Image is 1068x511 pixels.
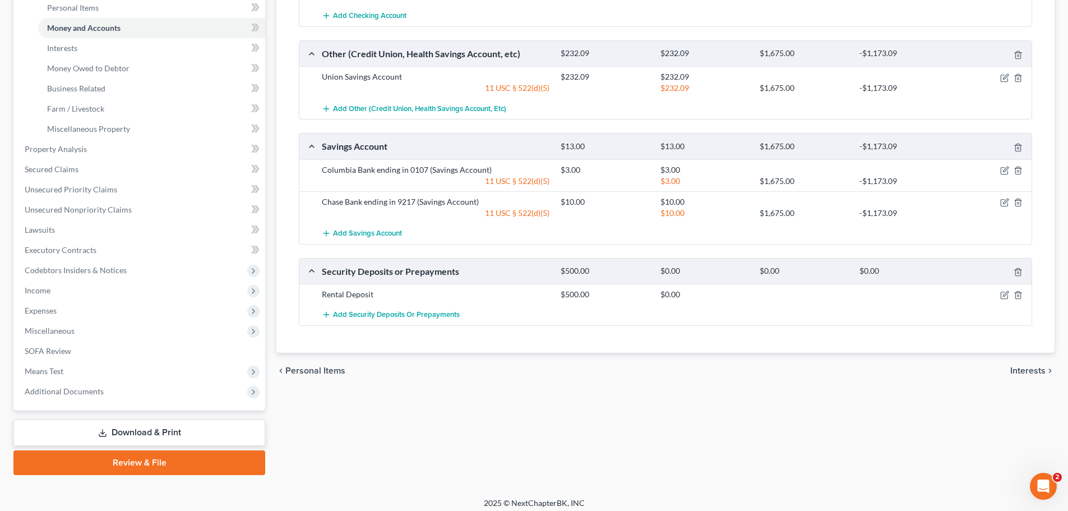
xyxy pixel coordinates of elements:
[16,200,265,220] a: Unsecured Nonpriority Claims
[316,196,555,208] div: Chase Bank ending in 9217 (Savings Account)
[38,38,265,58] a: Interests
[47,23,121,33] span: Money and Accounts
[333,12,406,21] span: Add Checking Account
[16,220,265,240] a: Lawsuits
[316,71,555,82] div: Union Savings Account
[322,223,402,244] button: Add Savings Account
[316,265,555,277] div: Security Deposits or Prepayments
[555,48,654,59] div: $232.09
[316,82,555,94] div: 11 USC § 522(d)(5)
[25,386,104,396] span: Additional Documents
[16,179,265,200] a: Unsecured Priority Claims
[854,176,953,187] div: -$1,173.09
[25,306,57,315] span: Expenses
[555,289,654,300] div: $500.00
[1046,366,1055,375] i: chevron_right
[38,58,265,79] a: Money Owed to Debtor
[555,164,654,176] div: $3.00
[47,43,77,53] span: Interests
[1053,473,1062,482] span: 2
[25,245,96,255] span: Executory Contracts
[38,79,265,99] a: Business Related
[754,82,853,94] div: $1,675.00
[38,119,265,139] a: Miscellaneous Property
[655,82,754,94] div: $232.09
[25,366,63,376] span: Means Test
[655,266,754,277] div: $0.00
[1010,366,1046,375] span: Interests
[25,286,50,295] span: Income
[655,289,754,300] div: $0.00
[854,266,953,277] div: $0.00
[555,141,654,152] div: $13.00
[322,98,506,119] button: Add Other (Credit Union, Health Savings Account, etc)
[16,341,265,361] a: SOFA Review
[47,63,130,73] span: Money Owed to Debtor
[47,124,130,133] span: Miscellaneous Property
[854,141,953,152] div: -$1,173.09
[25,326,75,335] span: Miscellaneous
[316,289,555,300] div: Rental Deposit
[754,266,853,277] div: $0.00
[754,208,853,219] div: $1,675.00
[16,240,265,260] a: Executory Contracts
[25,205,132,214] span: Unsecured Nonpriority Claims
[655,176,754,187] div: $3.00
[25,185,117,194] span: Unsecured Priority Claims
[25,346,71,356] span: SOFA Review
[316,176,555,187] div: 11 USC § 522(d)(5)
[316,208,555,219] div: 11 USC § 522(d)(5)
[655,196,754,208] div: $10.00
[13,420,265,446] a: Download & Print
[655,164,754,176] div: $3.00
[316,164,555,176] div: Columbia Bank ending in 0107 (Savings Account)
[854,82,953,94] div: -$1,173.09
[322,6,406,26] button: Add Checking Account
[25,265,127,275] span: Codebtors Insiders & Notices
[25,225,55,234] span: Lawsuits
[285,366,345,375] span: Personal Items
[16,139,265,159] a: Property Analysis
[16,159,265,179] a: Secured Claims
[38,18,265,38] a: Money and Accounts
[25,164,78,174] span: Secured Claims
[276,366,285,375] i: chevron_left
[38,99,265,119] a: Farm / Livestock
[316,140,555,152] div: Savings Account
[1010,366,1055,375] button: Interests chevron_right
[754,176,853,187] div: $1,675.00
[322,305,460,325] button: Add Security Deposits or Prepayments
[555,196,654,208] div: $10.00
[333,311,460,320] span: Add Security Deposits or Prepayments
[655,141,754,152] div: $13.00
[655,71,754,82] div: $232.09
[555,71,654,82] div: $232.09
[13,450,265,475] a: Review & File
[276,366,345,375] button: chevron_left Personal Items
[25,144,87,154] span: Property Analysis
[316,48,555,59] div: Other (Credit Union, Health Savings Account, etc)
[47,3,99,12] span: Personal Items
[555,266,654,277] div: $500.00
[333,104,506,113] span: Add Other (Credit Union, Health Savings Account, etc)
[47,104,104,113] span: Farm / Livestock
[333,229,402,238] span: Add Savings Account
[754,141,853,152] div: $1,675.00
[854,208,953,219] div: -$1,173.09
[1030,473,1057,500] iframe: Intercom live chat
[655,208,754,219] div: $10.00
[754,48,853,59] div: $1,675.00
[854,48,953,59] div: -$1,173.09
[655,48,754,59] div: $232.09
[47,84,105,93] span: Business Related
